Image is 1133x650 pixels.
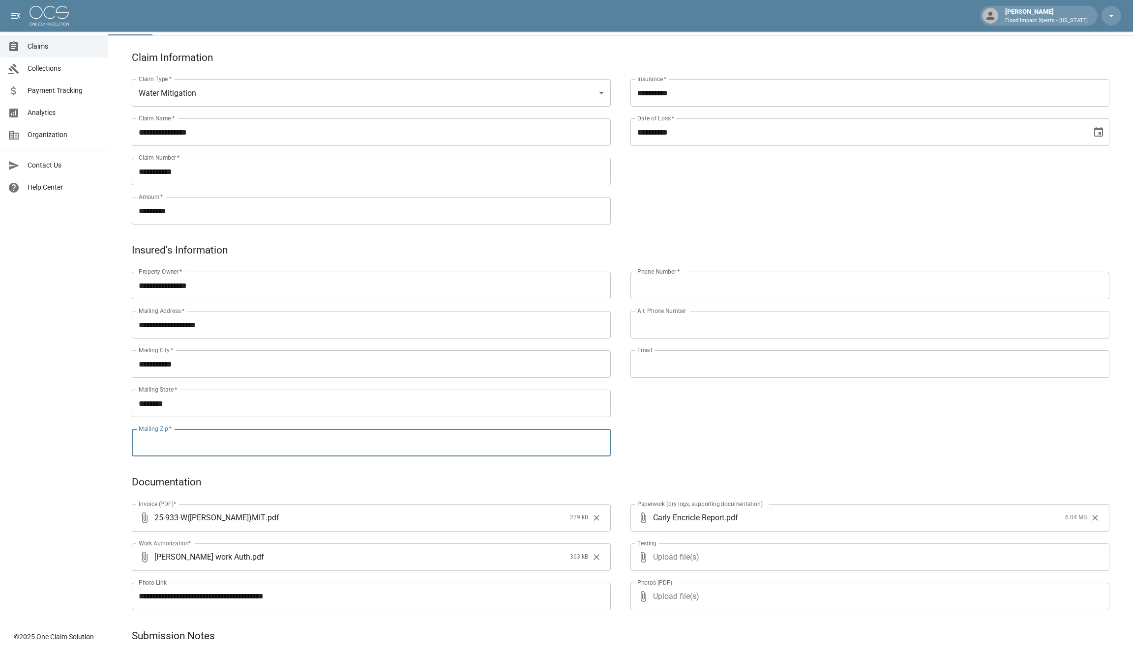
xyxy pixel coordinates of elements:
[250,551,264,563] span: . pdf
[724,512,738,523] span: . pdf
[28,160,100,170] span: Contact Us
[139,193,163,201] label: Amount
[653,543,1083,571] span: Upload file(s)
[570,513,588,523] span: 279 kB
[139,578,167,587] label: Photo Link
[1089,122,1108,142] button: Choose date, selected date is Jul 15, 2025
[1065,513,1087,523] span: 6.04 MB
[1088,510,1103,525] button: Clear
[28,85,100,96] span: Payment Tracking
[154,551,250,563] span: [PERSON_NAME] work Auth
[28,182,100,193] span: Help Center
[132,79,611,107] div: Water Mitigation
[154,512,266,523] span: 25-933-W([PERSON_NAME])MIT
[28,41,100,52] span: Claims
[637,307,686,315] label: Alt. Phone Number
[653,512,724,523] span: Carly Encricle Report
[139,307,184,315] label: Mailing Address
[6,6,26,26] button: open drawer
[139,539,191,547] label: Work Authorization*
[589,550,604,565] button: Clear
[139,153,179,162] label: Claim Number
[139,114,175,122] label: Claim Name
[30,6,69,26] img: ocs-logo-white-transparent.png
[28,130,100,140] span: Organization
[637,539,656,547] label: Testing
[637,500,763,508] label: Paperwork (dry logs, supporting documentation)
[637,346,652,354] label: Email
[589,510,604,525] button: Clear
[1005,17,1088,25] p: Flood Impact Xperts - [US_STATE]
[1001,7,1092,25] div: [PERSON_NAME]
[266,512,279,523] span: . pdf
[637,578,672,587] label: Photos (PDF)
[139,385,177,394] label: Mailing State
[139,346,174,354] label: Mailing City
[139,500,177,508] label: Invoice (PDF)*
[139,75,172,83] label: Claim Type
[28,108,100,118] span: Analytics
[14,632,94,642] div: © 2025 One Claim Solution
[139,424,172,433] label: Mailing Zip
[653,583,1083,610] span: Upload file(s)
[637,267,680,276] label: Phone Number
[637,114,674,122] label: Date of Loss
[637,75,666,83] label: Insurance
[28,63,100,74] span: Collections
[570,552,588,562] span: 363 kB
[139,267,182,276] label: Property Owner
